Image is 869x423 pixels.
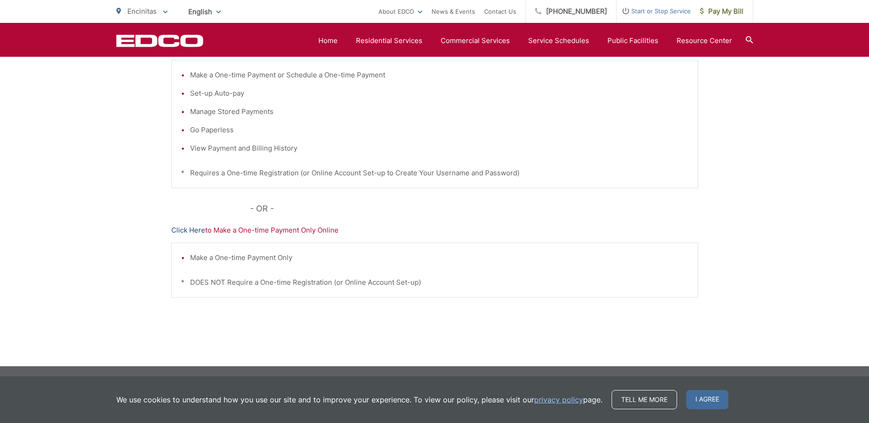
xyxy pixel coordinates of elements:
[534,394,583,405] a: privacy policy
[190,106,689,117] li: Manage Stored Payments
[432,6,475,17] a: News & Events
[607,35,658,46] a: Public Facilities
[190,70,689,81] li: Make a One-time Payment or Schedule a One-time Payment
[171,225,698,236] p: to Make a One-time Payment Only Online
[181,4,228,20] span: English
[127,7,157,16] span: Encinitas
[190,143,689,154] li: View Payment and Billing History
[190,88,689,99] li: Set-up Auto-pay
[181,168,689,179] p: * Requires a One-time Registration (or Online Account Set-up to Create Your Username and Password)
[700,6,743,17] span: Pay My Bill
[441,35,510,46] a: Commercial Services
[528,35,589,46] a: Service Schedules
[686,390,728,409] span: I agree
[171,225,205,236] a: Click Here
[484,6,516,17] a: Contact Us
[190,252,689,263] li: Make a One-time Payment Only
[677,35,732,46] a: Resource Center
[116,34,203,47] a: EDCD logo. Return to the homepage.
[318,35,338,46] a: Home
[356,35,422,46] a: Residential Services
[612,390,677,409] a: Tell me more
[116,394,602,405] p: We use cookies to understand how you use our site and to improve your experience. To view our pol...
[190,125,689,136] li: Go Paperless
[250,202,698,216] p: - OR -
[378,6,422,17] a: About EDCO
[181,277,689,288] p: * DOES NOT Require a One-time Registration (or Online Account Set-up)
